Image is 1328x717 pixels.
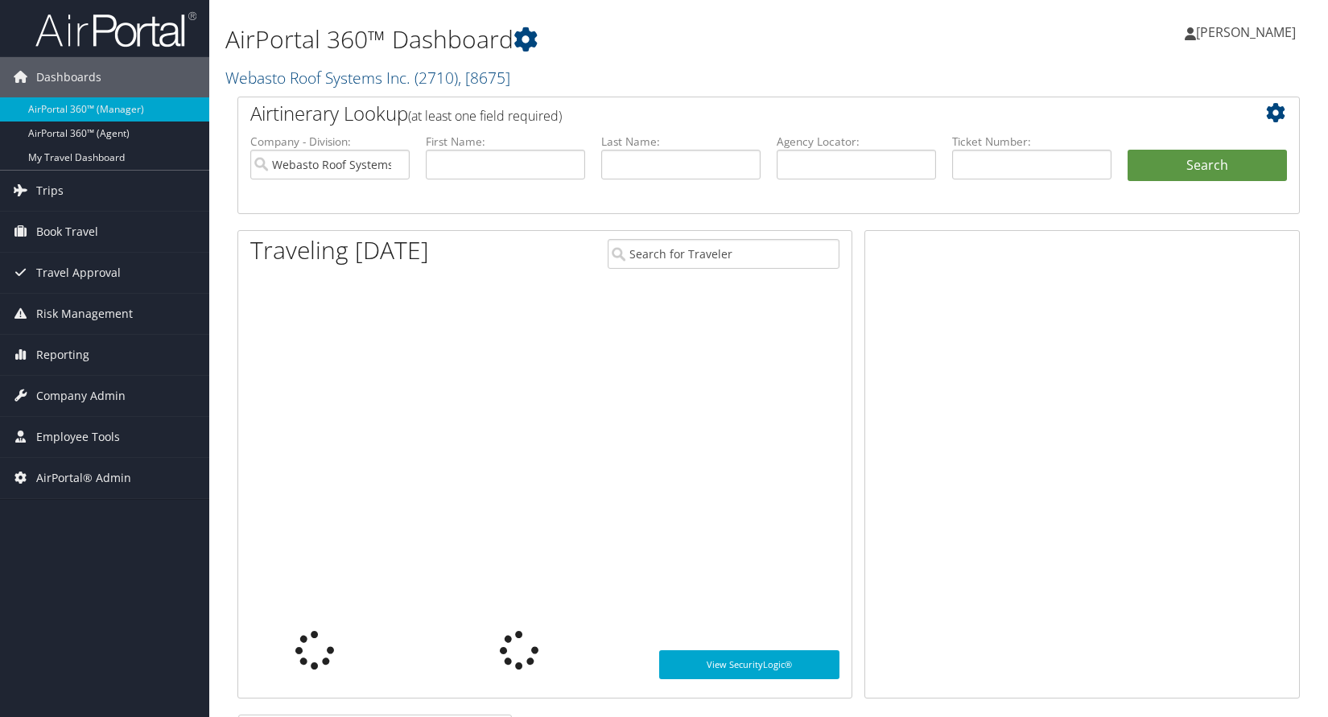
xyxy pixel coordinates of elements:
span: Book Travel [36,212,98,252]
label: Ticket Number: [952,134,1111,150]
span: Trips [36,171,64,211]
span: AirPortal® Admin [36,458,131,498]
span: [PERSON_NAME] [1196,23,1296,41]
h1: AirPortal 360™ Dashboard [225,23,950,56]
button: Search [1128,150,1287,182]
span: Company Admin [36,376,126,416]
a: View SecurityLogic® [659,650,839,679]
span: , [ 8675 ] [458,67,510,89]
input: Search for Traveler [608,239,839,269]
img: airportal-logo.png [35,10,196,48]
a: Webasto Roof Systems Inc. [225,67,510,89]
h1: Traveling [DATE] [250,233,429,267]
label: First Name: [426,134,585,150]
span: Dashboards [36,57,101,97]
span: Reporting [36,335,89,375]
a: [PERSON_NAME] [1185,8,1312,56]
span: Employee Tools [36,417,120,457]
h2: Airtinerary Lookup [250,100,1198,127]
label: Company - Division: [250,134,410,150]
span: ( 2710 ) [414,67,458,89]
label: Last Name: [601,134,761,150]
label: Agency Locator: [777,134,936,150]
span: Travel Approval [36,253,121,293]
span: (at least one field required) [408,107,562,125]
span: Risk Management [36,294,133,334]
